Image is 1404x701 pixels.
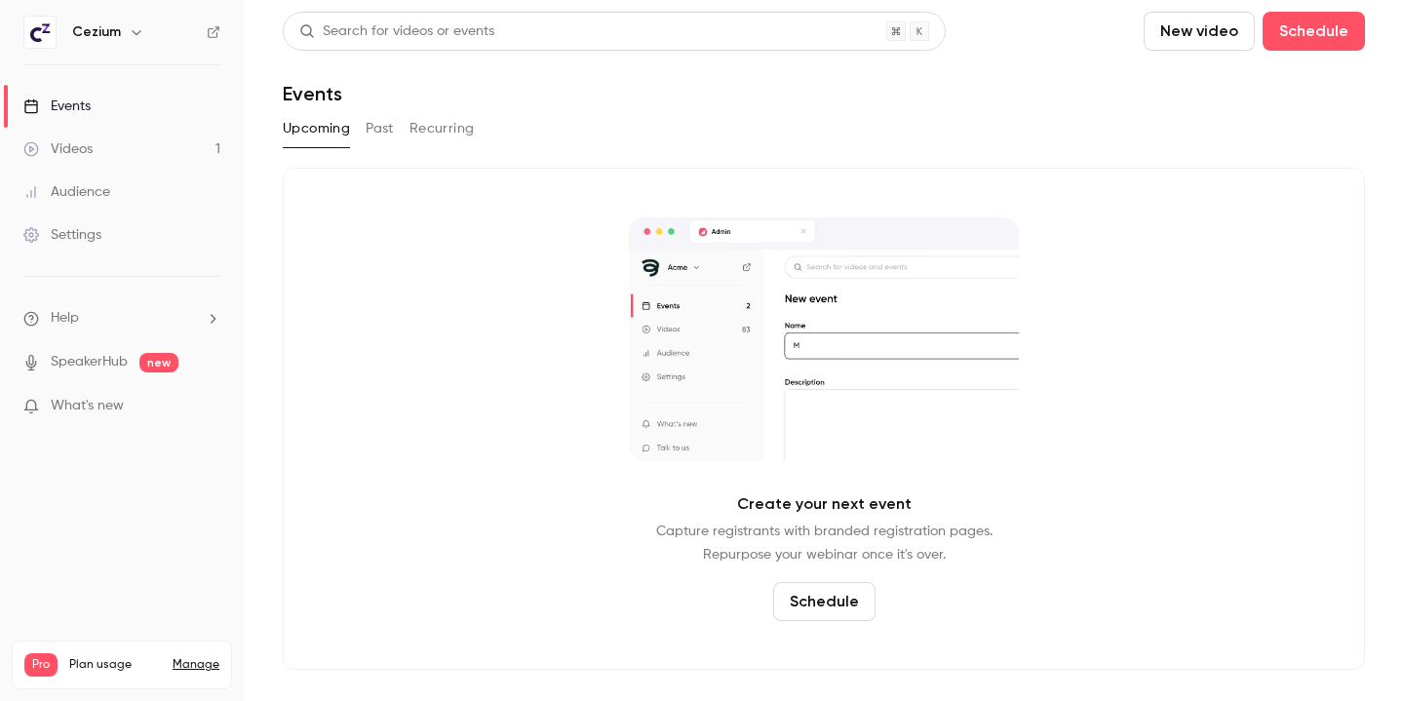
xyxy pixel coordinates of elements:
[173,657,219,673] a: Manage
[23,308,220,329] li: help-dropdown-opener
[24,17,56,48] img: Cezium
[51,352,128,372] a: SpeakerHub
[366,113,394,144] button: Past
[409,113,475,144] button: Recurring
[69,657,161,673] span: Plan usage
[283,82,342,105] h1: Events
[283,113,350,144] button: Upcoming
[299,21,494,42] div: Search for videos or events
[1144,12,1255,51] button: New video
[72,22,121,42] h6: Cezium
[51,308,79,329] span: Help
[737,492,912,516] p: Create your next event
[23,97,91,116] div: Events
[656,520,993,566] p: Capture registrants with branded registration pages. Repurpose your webinar once it's over.
[139,353,178,372] span: new
[1263,12,1365,51] button: Schedule
[51,396,124,416] span: What's new
[23,225,101,245] div: Settings
[23,139,93,159] div: Videos
[24,653,58,677] span: Pro
[23,182,110,202] div: Audience
[773,582,876,621] button: Schedule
